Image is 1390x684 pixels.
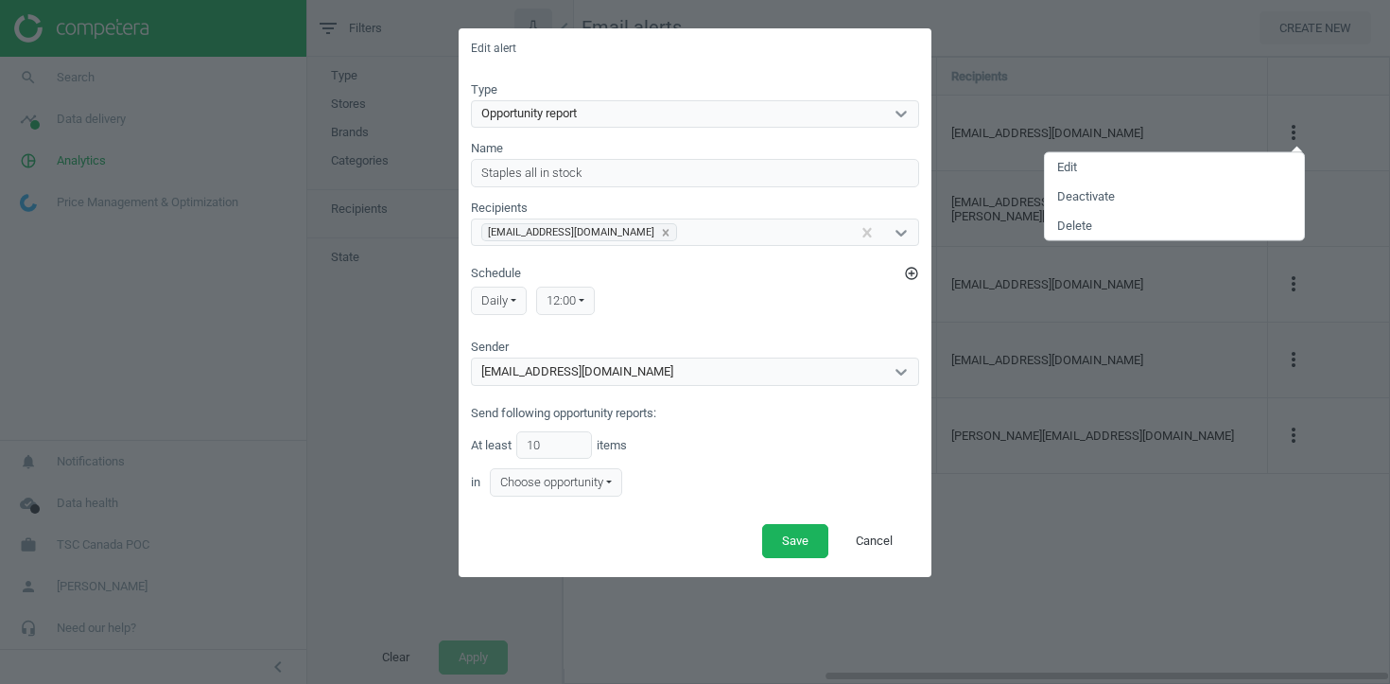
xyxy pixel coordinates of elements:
input: Enter alert name... [471,159,919,187]
div: At least items [471,431,919,460]
div: Opportunity report [481,105,577,122]
button: Cancel [836,524,912,558]
label: Sender [471,339,509,356]
h5: Edit alert [471,41,516,57]
label: Schedule [471,265,919,282]
div: daily [471,287,527,315]
div: [EMAIL_ADDRESS][DOMAIN_NAME] [481,363,673,380]
div: [EMAIL_ADDRESS][DOMAIN_NAME] [482,224,655,240]
button: Schedule [904,266,919,281]
input: any [516,431,592,460]
label: Type [471,81,497,98]
label: Recipients [471,200,528,217]
button: Save [762,524,828,558]
i: add_circle_outline [904,266,919,281]
a: Deactivate [1045,182,1304,211]
div: in [471,468,919,497]
label: Send following opportunity reports: [471,405,656,422]
div: Choose opportunity [490,468,622,497]
a: Edit [1045,152,1304,182]
a: Delete [1045,211,1304,240]
div: 12:00 [536,287,595,315]
label: Name [471,140,503,157]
